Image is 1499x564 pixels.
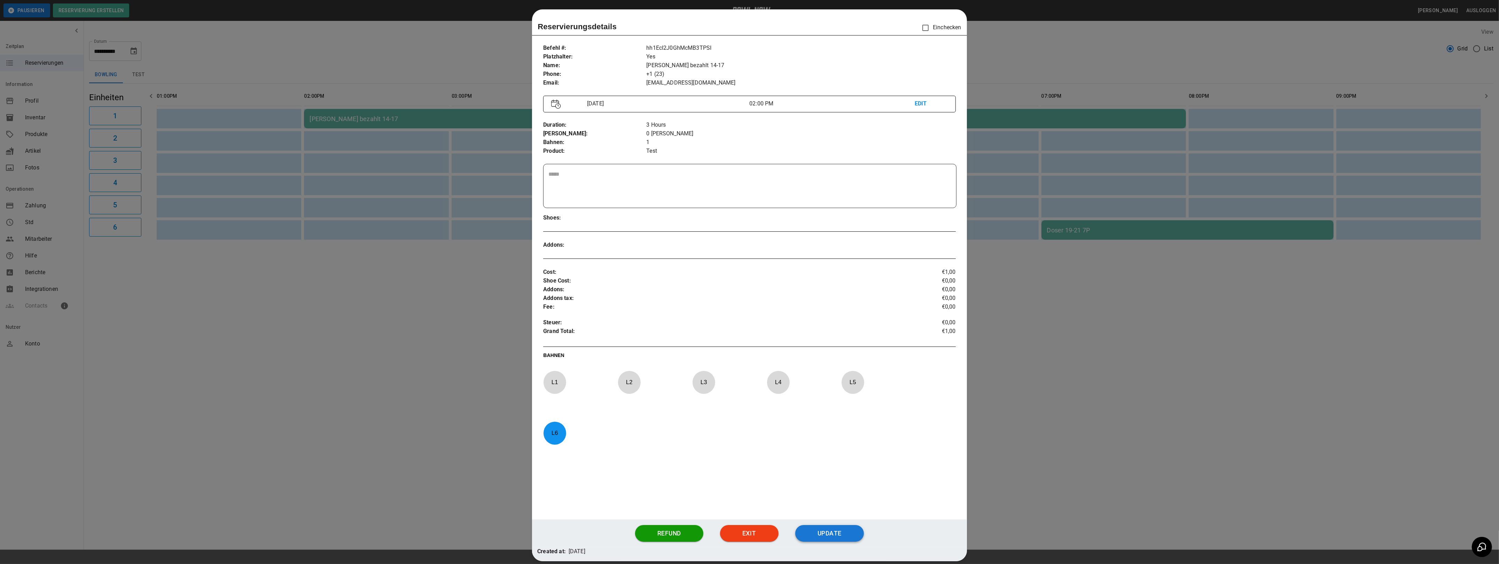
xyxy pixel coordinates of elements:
[887,285,955,294] p: €0,00
[543,44,646,53] p: Befehl # :
[692,374,715,390] p: L 3
[720,525,779,542] button: Exit
[584,100,749,108] p: [DATE]
[543,70,646,79] p: Phone :
[635,525,703,542] button: Refund
[887,327,955,337] p: €1,00
[887,303,955,311] p: €0,00
[543,277,887,285] p: Shoe Cost :
[918,21,961,35] p: Einchecken
[915,100,948,108] p: EDIT
[543,147,646,156] p: Product :
[646,138,955,147] p: 1
[618,374,641,390] p: L 2
[543,61,646,70] p: Name :
[543,294,887,303] p: Addons tax :
[543,129,646,138] p: [PERSON_NAME] :
[543,53,646,61] p: Platzhalter :
[646,53,955,61] p: Yes
[646,129,955,138] p: 0 [PERSON_NAME]
[543,285,887,294] p: Addons :
[841,374,864,390] p: L 5
[646,61,955,70] p: [PERSON_NAME] bezahlt 14-17
[543,374,566,390] p: L 1
[537,547,566,556] p: Created at:
[543,303,887,311] p: Fee :
[543,79,646,87] p: Email :
[795,525,864,542] button: Update
[887,277,955,285] p: €0,00
[887,268,955,277] p: €1,00
[887,294,955,303] p: €0,00
[543,268,887,277] p: Cost :
[646,44,955,53] p: hh1EcI2J0GhMcMB3TPSI
[646,121,955,129] p: 3 Hours
[749,100,914,108] p: 02:00 PM
[543,214,646,222] p: Shoes :
[538,21,617,32] p: Reservierungsdetails
[569,547,585,556] p: [DATE]
[543,327,887,337] p: Grand Total :
[551,100,561,109] img: Vector
[887,318,955,327] p: €0,00
[646,147,955,156] p: Test
[543,121,646,129] p: Duration :
[543,138,646,147] p: Bahnen :
[543,352,955,362] p: BAHNEN
[646,79,955,87] p: [EMAIL_ADDRESS][DOMAIN_NAME]
[543,241,646,249] p: Addons :
[543,425,566,441] p: L 6
[646,70,955,79] p: +1 (23)
[767,374,790,390] p: L 4
[543,318,887,327] p: Steuer :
